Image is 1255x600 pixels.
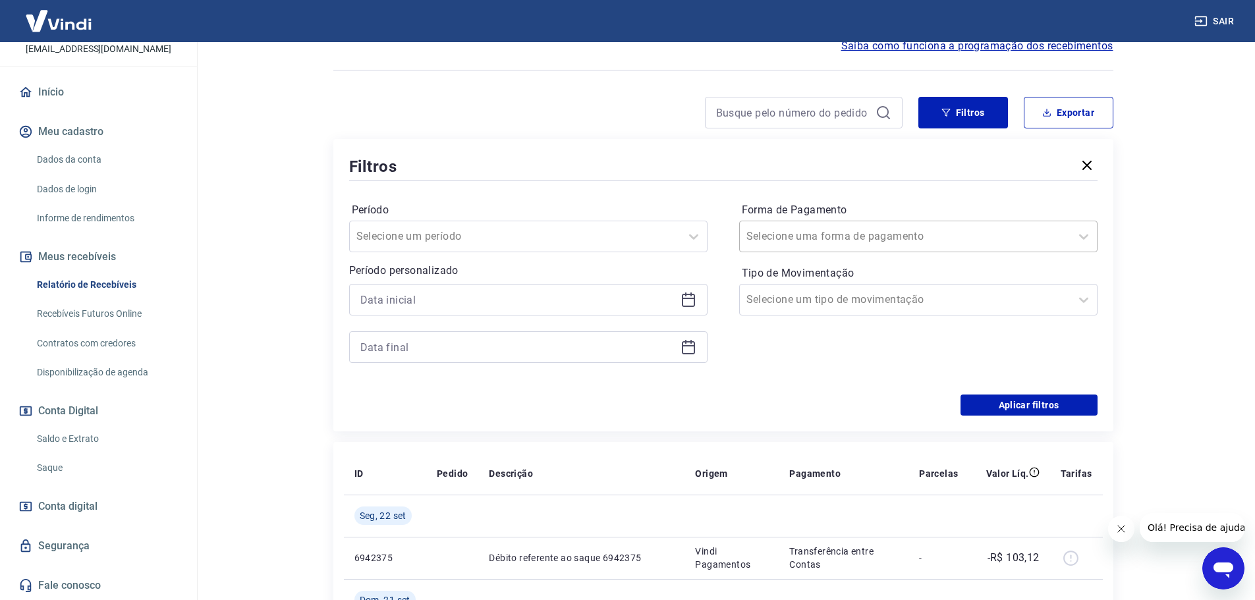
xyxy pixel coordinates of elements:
[742,202,1095,218] label: Forma de Pagamento
[919,551,958,564] p: -
[742,265,1095,281] label: Tipo de Movimentação
[919,467,958,480] p: Parcelas
[1024,97,1113,128] button: Exportar
[16,1,101,41] img: Vindi
[32,146,181,173] a: Dados da conta
[360,509,406,522] span: Seg, 22 set
[1061,467,1092,480] p: Tarifas
[16,492,181,521] a: Conta digital
[841,38,1113,54] a: Saiba como funciona a programação dos recebimentos
[16,117,181,146] button: Meu cadastro
[352,202,705,218] label: Período
[32,330,181,357] a: Contratos com credores
[360,290,675,310] input: Data inicial
[695,467,727,480] p: Origem
[32,425,181,452] a: Saldo e Extrato
[1108,516,1134,542] iframe: Fechar mensagem
[349,156,398,177] h5: Filtros
[789,545,898,571] p: Transferência entre Contas
[32,359,181,386] a: Disponibilização de agenda
[961,395,1098,416] button: Aplicar filtros
[360,337,675,357] input: Data final
[986,467,1029,480] p: Valor Líq.
[16,78,181,107] a: Início
[32,205,181,232] a: Informe de rendimentos
[32,300,181,327] a: Recebíveis Futuros Online
[1202,547,1244,589] iframe: Botão para abrir a janela de mensagens
[349,263,708,279] p: Período personalizado
[716,103,870,123] input: Busque pelo número do pedido
[789,467,841,480] p: Pagamento
[16,571,181,600] a: Fale conosco
[16,532,181,560] a: Segurança
[32,271,181,298] a: Relatório de Recebíveis
[38,497,98,516] span: Conta digital
[32,454,181,481] a: Saque
[1140,513,1244,542] iframe: Mensagem da empresa
[489,551,674,564] p: Débito referente ao saque 6942375
[918,97,1008,128] button: Filtros
[695,545,768,571] p: Vindi Pagamentos
[32,176,181,203] a: Dados de login
[26,42,171,56] p: [EMAIL_ADDRESS][DOMAIN_NAME]
[354,467,364,480] p: ID
[16,396,181,425] button: Conta Digital
[8,9,111,20] span: Olá! Precisa de ajuda?
[16,242,181,271] button: Meus recebíveis
[489,467,533,480] p: Descrição
[1192,9,1239,34] button: Sair
[437,467,468,480] p: Pedido
[988,550,1040,566] p: -R$ 103,12
[354,551,416,564] p: 6942375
